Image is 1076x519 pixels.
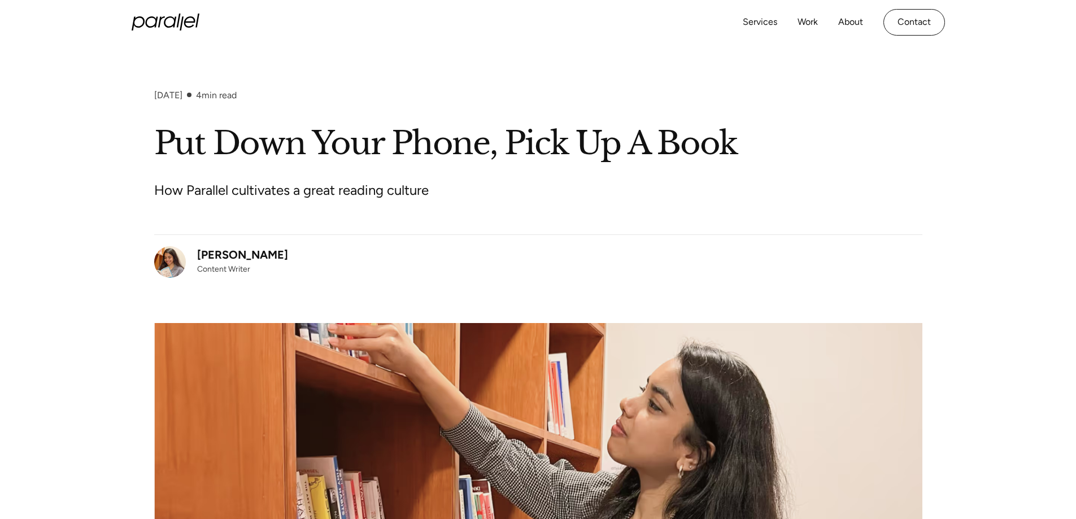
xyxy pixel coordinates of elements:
span: 4 [196,90,202,101]
h1: Put Down Your Phone, Pick Up A Book [154,123,922,164]
a: Contact [883,9,945,36]
a: home [132,14,199,30]
div: Content Writer [197,263,288,275]
div: [DATE] [154,90,182,101]
a: Work [798,14,818,30]
a: About [838,14,863,30]
p: How Parallel cultivates a great reading culture [154,180,578,200]
a: [PERSON_NAME]Content Writer [154,246,288,278]
div: [PERSON_NAME] [197,246,288,263]
img: Kashish Agrawal [154,246,186,278]
a: Services [743,14,777,30]
div: min read [196,90,237,101]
